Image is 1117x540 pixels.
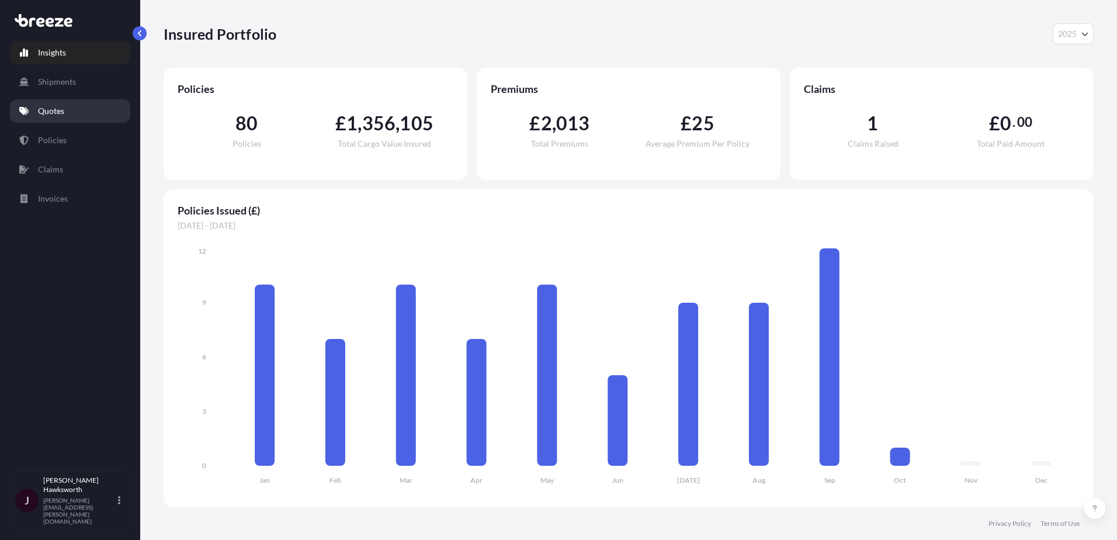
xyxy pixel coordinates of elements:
tspan: Sep [824,476,835,484]
span: Policies Issued (£) [178,203,1080,217]
span: 2 [541,114,552,133]
a: Policies [10,129,130,152]
p: [PERSON_NAME][EMAIL_ADDRESS][PERSON_NAME][DOMAIN_NAME] [43,497,116,525]
span: , [552,114,556,133]
tspan: 6 [202,352,206,361]
p: Insured Portfolio [164,25,276,43]
a: Claims [10,158,130,181]
tspan: 9 [202,298,206,307]
tspan: Jun [612,476,623,484]
span: 013 [556,114,590,133]
tspan: Dec [1035,476,1047,484]
a: Privacy Policy [988,519,1031,528]
tspan: Jan [259,476,270,484]
p: Claims [38,164,63,175]
a: Terms of Use [1040,519,1080,528]
tspan: 12 [198,247,206,255]
tspan: Oct [894,476,906,484]
span: £ [681,114,692,133]
span: Policies [233,140,261,148]
span: 0 [1000,114,1011,133]
a: Insights [10,41,130,64]
tspan: [DATE] [677,476,700,484]
tspan: 3 [202,407,206,416]
span: 105 [400,114,433,133]
tspan: May [540,476,554,484]
span: [DATE] - [DATE] [178,220,1080,231]
span: Premiums [491,82,766,96]
a: Quotes [10,99,130,123]
span: 80 [235,114,258,133]
p: Invoices [38,193,68,205]
span: 1 [346,114,358,133]
p: [PERSON_NAME] Hawksworth [43,476,116,494]
button: Year Selector [1053,23,1094,44]
span: Total Cargo Value Insured [338,140,431,148]
span: , [396,114,400,133]
tspan: Aug [752,476,766,484]
span: Claims Raised [848,140,899,148]
span: 00 [1017,117,1032,127]
span: £ [335,114,346,133]
span: 25 [692,114,714,133]
tspan: Mar [400,476,412,484]
span: Average Premium Per Policy [646,140,750,148]
a: Shipments [10,70,130,94]
span: £ [529,114,540,133]
a: Invoices [10,187,130,210]
span: 356 [362,114,396,133]
span: 2025 [1058,28,1077,40]
tspan: 0 [202,461,206,470]
p: Insights [38,47,66,58]
span: Policies [178,82,453,96]
span: £ [989,114,1000,133]
span: . [1012,117,1015,127]
tspan: Apr [470,476,483,484]
p: Quotes [38,105,64,117]
span: Total Paid Amount [977,140,1045,148]
p: Policies [38,134,67,146]
span: Total Premiums [531,140,588,148]
tspan: Feb [329,476,341,484]
span: Claims [804,82,1080,96]
span: 1 [867,114,878,133]
span: , [358,114,362,133]
span: J [25,494,29,506]
tspan: Nov [965,476,978,484]
p: Shipments [38,76,76,88]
